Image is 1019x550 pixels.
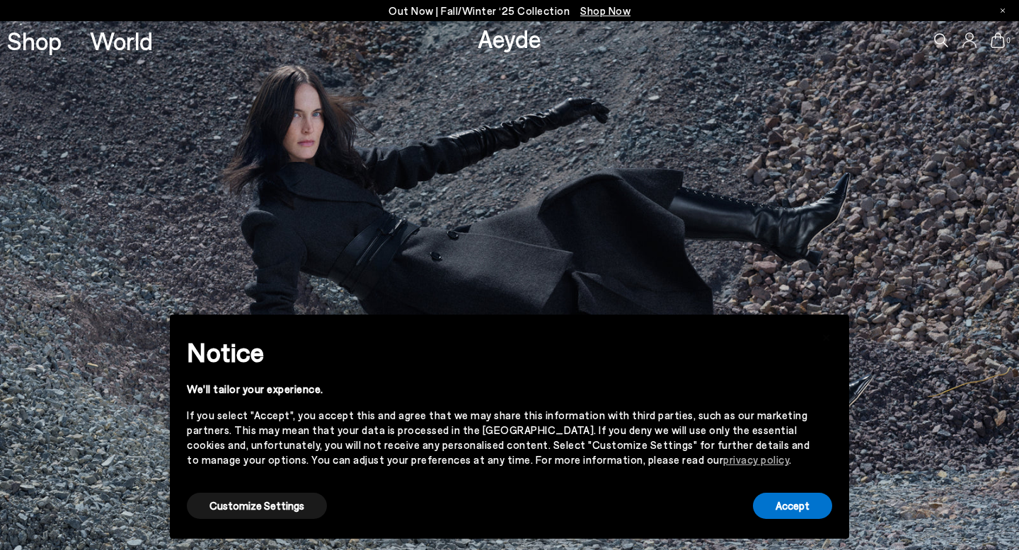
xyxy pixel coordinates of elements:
[7,28,62,53] a: Shop
[187,493,327,519] button: Customize Settings
[388,2,631,20] p: Out Now | Fall/Winter ‘25 Collection
[187,334,810,370] h2: Notice
[478,23,541,53] a: Aeyde
[580,4,631,17] span: Navigate to /collections/new-in
[753,493,832,519] button: Accept
[1005,37,1012,45] span: 0
[991,33,1005,48] a: 0
[810,319,844,353] button: Close this notice
[723,453,789,466] a: privacy policy
[187,382,810,397] div: We'll tailor your experience.
[187,408,810,467] div: If you select "Accept", you accept this and agree that we may share this information with third p...
[90,28,153,53] a: World
[822,325,831,346] span: ×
